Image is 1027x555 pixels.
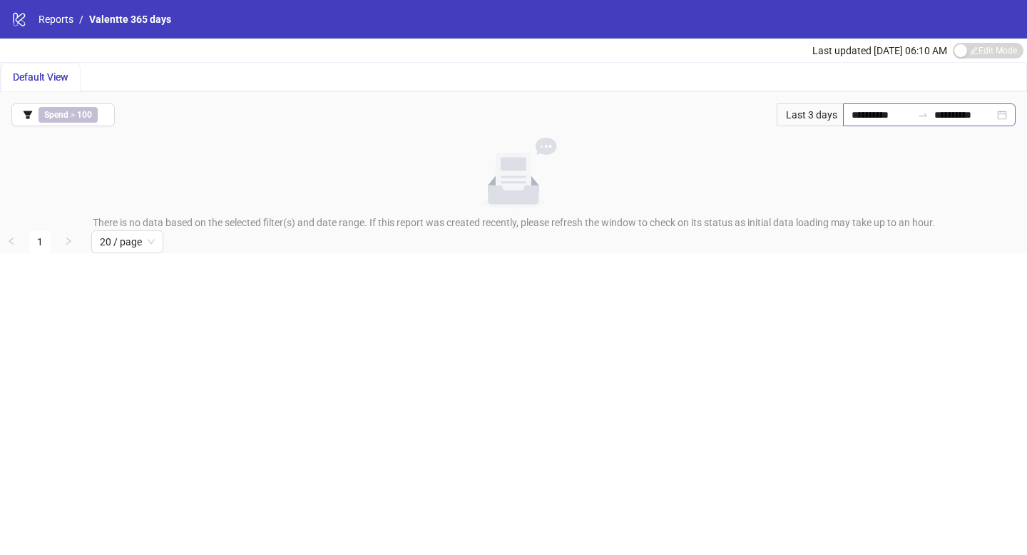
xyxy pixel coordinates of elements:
b: Spend [44,110,68,120]
button: Spend > 100 [11,103,115,126]
div: Page Size [91,230,163,253]
span: right [64,237,73,245]
span: Default View [13,71,68,83]
div: Last 3 days [777,103,843,126]
span: Valentte 365 days [89,14,171,25]
button: right [57,230,80,253]
span: > [39,107,98,123]
li: 1 [29,230,51,253]
li: / [79,11,83,27]
b: 100 [77,110,92,120]
span: left [7,237,16,245]
span: to [917,109,929,121]
span: 20 / page [100,231,155,253]
span: filter [23,110,33,120]
a: Reports [36,11,76,27]
li: Next Page [57,230,80,253]
div: There is no data based on the selected filter(s) and date range. If this report was created recen... [6,215,1021,230]
a: 1 [29,231,51,253]
span: Last updated [DATE] 06:10 AM [812,45,947,56]
span: swap-right [917,109,929,121]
